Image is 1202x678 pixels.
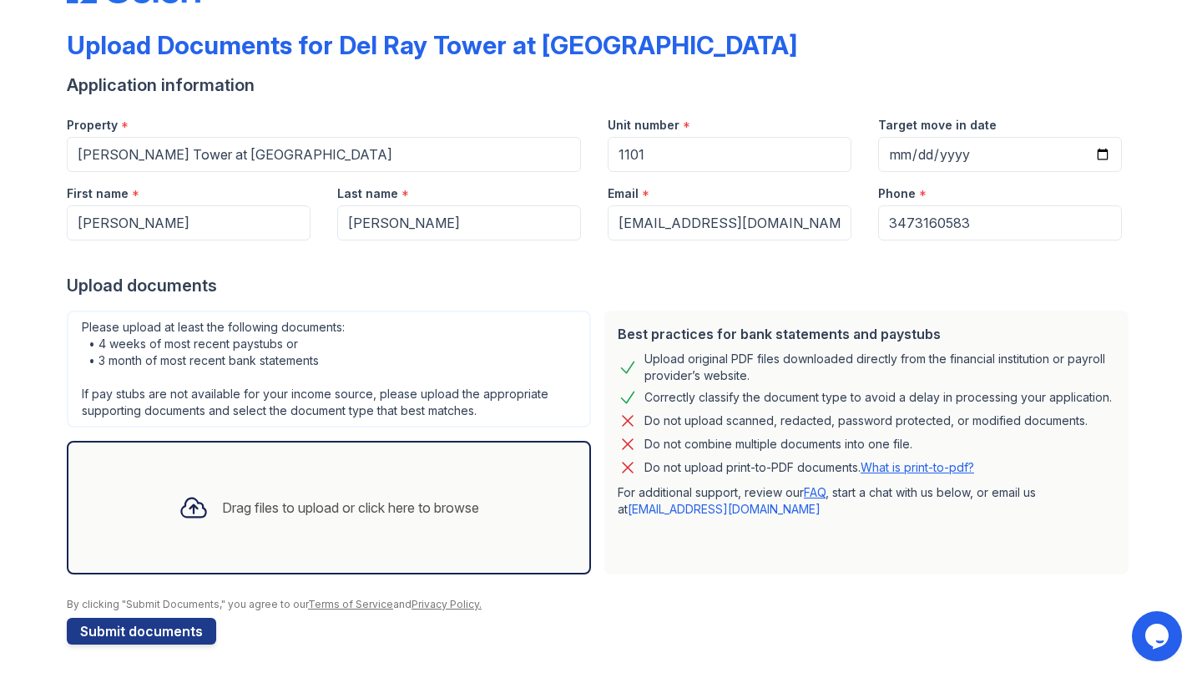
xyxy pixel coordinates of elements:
[67,311,591,428] div: Please upload at least the following documents: • 4 weeks of most recent paystubs or • 3 month of...
[618,324,1115,344] div: Best practices for bank statements and paystubs
[608,185,639,202] label: Email
[67,274,1135,297] div: Upload documents
[628,502,821,516] a: [EMAIL_ADDRESS][DOMAIN_NAME]
[67,618,216,645] button: Submit documents
[618,484,1115,518] p: For additional support, review our , start a chat with us below, or email us at
[644,459,974,476] p: Do not upload print-to-PDF documents.
[67,185,129,202] label: First name
[644,434,912,454] div: Do not combine multiple documents into one file.
[608,117,679,134] label: Unit number
[412,598,482,610] a: Privacy Policy.
[67,30,797,60] div: Upload Documents for Del Ray Tower at [GEOGRAPHIC_DATA]
[222,498,479,518] div: Drag files to upload or click here to browse
[67,117,118,134] label: Property
[308,598,393,610] a: Terms of Service
[861,460,974,474] a: What is print-to-pdf?
[67,598,1135,611] div: By clicking "Submit Documents," you agree to our and
[337,185,398,202] label: Last name
[804,485,826,499] a: FAQ
[644,411,1088,431] div: Do not upload scanned, redacted, password protected, or modified documents.
[67,73,1135,97] div: Application information
[878,185,916,202] label: Phone
[644,351,1115,384] div: Upload original PDF files downloaded directly from the financial institution or payroll provider’...
[878,117,997,134] label: Target move in date
[644,387,1112,407] div: Correctly classify the document type to avoid a delay in processing your application.
[1132,611,1185,661] iframe: chat widget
